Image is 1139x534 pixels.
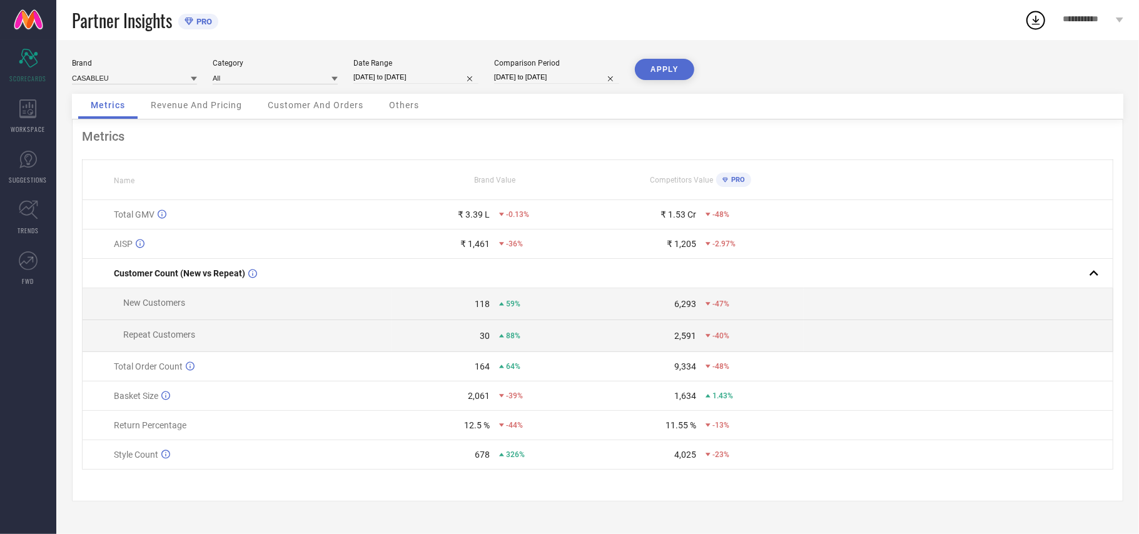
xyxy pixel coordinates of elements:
[667,239,696,249] div: ₹ 1,205
[506,421,523,430] span: -44%
[506,210,529,219] span: -0.13%
[506,331,520,340] span: 88%
[72,59,197,68] div: Brand
[494,59,619,68] div: Comparison Period
[353,71,478,84] input: Select date range
[114,239,133,249] span: AISP
[635,59,694,80] button: APPLY
[712,450,729,459] span: -23%
[674,450,696,460] div: 4,025
[114,361,183,371] span: Total Order Count
[712,391,733,400] span: 1.43%
[506,239,523,248] span: -36%
[114,209,154,219] span: Total GMV
[666,420,696,430] div: 11.55 %
[114,420,186,430] span: Return Percentage
[494,71,619,84] input: Select comparison period
[712,210,729,219] span: -48%
[10,74,47,83] span: SCORECARDS
[650,176,713,184] span: Competitors Value
[712,331,729,340] span: -40%
[23,276,34,286] span: FWD
[464,420,490,430] div: 12.5 %
[712,239,736,248] span: -2.97%
[506,450,525,459] span: 326%
[506,391,523,400] span: -39%
[72,8,172,33] span: Partner Insights
[468,391,490,401] div: 2,061
[114,176,134,185] span: Name
[728,176,745,184] span: PRO
[114,268,245,278] span: Customer Count (New vs Repeat)
[475,299,490,309] div: 118
[674,331,696,341] div: 2,591
[712,421,729,430] span: -13%
[506,300,520,308] span: 59%
[674,391,696,401] div: 1,634
[151,100,242,110] span: Revenue And Pricing
[480,331,490,341] div: 30
[353,59,478,68] div: Date Range
[475,450,490,460] div: 678
[193,17,212,26] span: PRO
[389,100,419,110] span: Others
[18,226,39,235] span: TRENDS
[82,129,1113,144] div: Metrics
[123,330,195,340] span: Repeat Customers
[674,299,696,309] div: 6,293
[11,124,46,134] span: WORKSPACE
[474,176,515,184] span: Brand Value
[460,239,490,249] div: ₹ 1,461
[213,59,338,68] div: Category
[674,361,696,371] div: 9,334
[475,361,490,371] div: 164
[661,209,696,219] div: ₹ 1.53 Cr
[91,100,125,110] span: Metrics
[712,300,729,308] span: -47%
[506,362,520,371] span: 64%
[458,209,490,219] div: ₹ 3.39 L
[712,362,729,371] span: -48%
[1025,9,1047,31] div: Open download list
[114,391,158,401] span: Basket Size
[123,298,185,308] span: New Customers
[268,100,363,110] span: Customer And Orders
[9,175,48,184] span: SUGGESTIONS
[114,450,158,460] span: Style Count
